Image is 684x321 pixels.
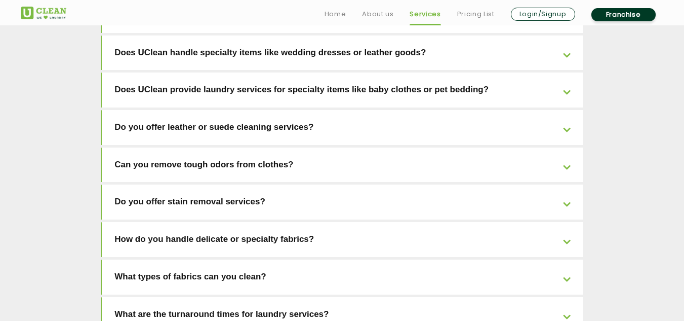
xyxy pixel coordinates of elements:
img: UClean Laundry and Dry Cleaning [21,7,66,19]
a: Franchise [591,8,656,21]
a: About us [362,8,393,20]
a: Services [410,8,440,20]
a: Login/Signup [511,8,575,21]
a: Do you offer leather or suede cleaning services? [102,110,583,145]
a: Home [325,8,346,20]
a: Do you offer stain removal services? [102,185,583,220]
a: How do you handle delicate or specialty fabrics? [102,222,583,257]
a: Can you remove tough odors from clothes? [102,148,583,183]
a: What types of fabrics can you clean? [102,260,583,295]
a: Does UClean provide laundry services for specialty items like baby clothes or pet bedding? [102,73,583,108]
a: Does UClean handle specialty items like wedding dresses or leather goods? [102,35,583,70]
a: Pricing List [457,8,495,20]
